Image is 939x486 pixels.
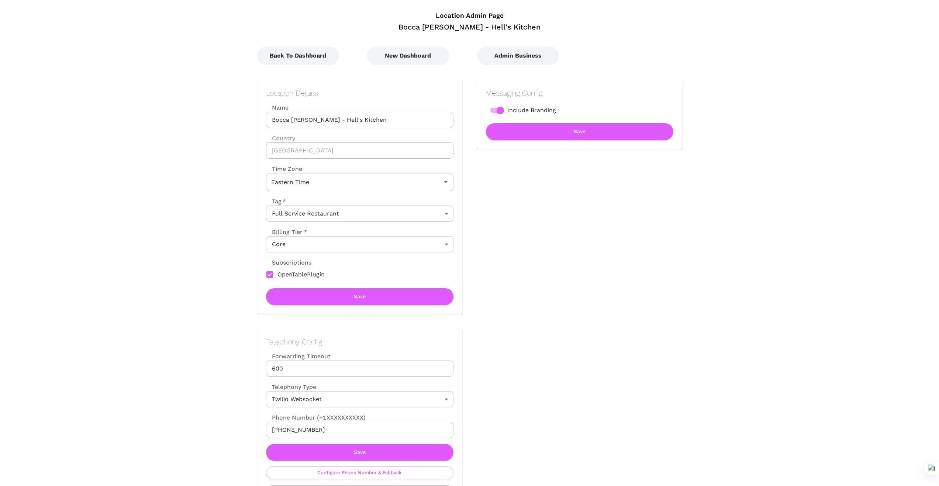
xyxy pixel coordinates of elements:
[266,337,453,346] h2: Telephony Config
[266,236,453,252] div: Core
[257,46,339,65] button: Back To Dashboard
[277,270,325,279] span: OpenTablePlugin
[266,288,453,305] button: Save
[266,206,453,222] div: Full Service Restaurant
[266,466,453,479] button: Configure Phone Number & Fallback
[486,123,673,140] button: Save
[266,444,453,461] button: Save
[477,52,559,59] a: Admin Business
[441,177,451,187] button: Open
[367,52,449,59] a: New Dashboard
[266,352,453,361] label: Forwarding Timeout
[266,103,453,112] label: Name
[507,106,556,115] span: Include Branding
[257,52,339,59] a: Back To Dashboard
[266,228,307,236] label: Billing Tier
[266,383,316,391] label: Telephony Type
[477,46,559,65] button: Admin Business
[266,391,453,407] div: Twilio Websocket
[486,89,673,97] h2: Messaging Config
[257,12,682,20] h4: Location Admin Page
[266,197,286,206] label: Tag
[367,46,449,65] button: New Dashboard
[257,22,682,32] div: Bocca [PERSON_NAME] - Hell's Kitchen
[266,134,453,142] label: Country
[266,258,311,267] label: Subscriptions
[266,89,453,97] h2: Location Details
[266,165,453,173] label: Time Zone
[266,413,453,422] label: Phone Number (+1XXXXXXXXXX)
